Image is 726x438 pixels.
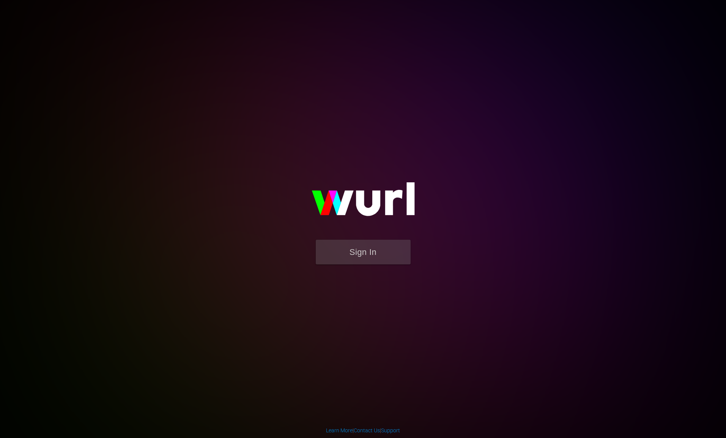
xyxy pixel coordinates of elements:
a: Learn More [326,427,353,433]
img: wurl-logo-on-black-223613ac3d8ba8fe6dc639794a292ebdb59501304c7dfd60c99c58986ef67473.svg [287,166,439,240]
div: | | [326,427,400,434]
button: Sign In [316,240,411,264]
a: Support [381,427,400,433]
a: Contact Us [354,427,380,433]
